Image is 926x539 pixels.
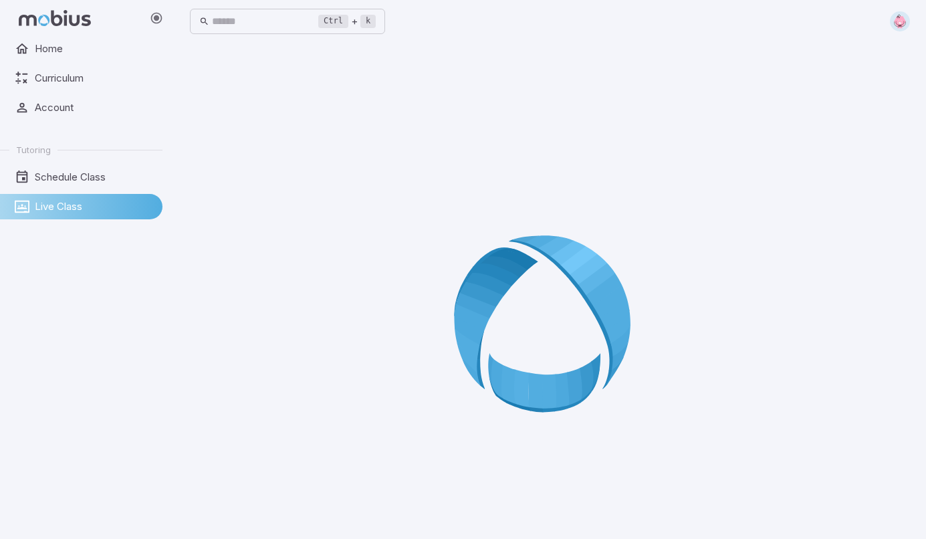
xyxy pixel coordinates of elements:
[16,144,51,156] span: Tutoring
[318,13,376,29] div: +
[890,11,910,31] img: hexagon.svg
[35,41,153,56] span: Home
[318,15,348,28] kbd: Ctrl
[360,15,376,28] kbd: k
[35,199,153,214] span: Live Class
[35,170,153,185] span: Schedule Class
[35,71,153,86] span: Curriculum
[35,100,153,115] span: Account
